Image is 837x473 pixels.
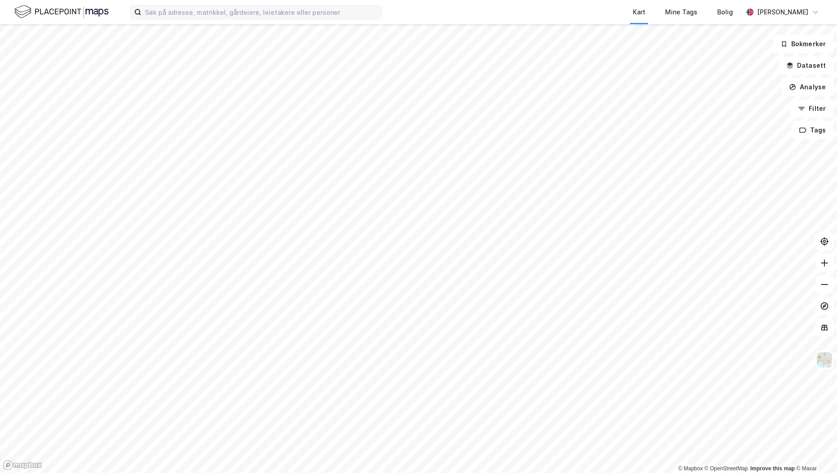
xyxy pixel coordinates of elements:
button: Datasett [779,57,833,74]
button: Filter [790,100,833,118]
div: Kart [633,7,645,18]
a: Mapbox [678,465,703,472]
img: Z [816,351,833,368]
div: [PERSON_NAME] [757,7,808,18]
div: Mine Tags [665,7,697,18]
button: Bokmerker [773,35,833,53]
button: Tags [792,121,833,139]
button: Analyse [781,78,833,96]
img: logo.f888ab2527a4732fd821a326f86c7f29.svg [14,4,109,20]
a: Mapbox homepage [3,460,42,470]
div: Bolig [717,7,733,18]
iframe: Chat Widget [792,430,837,473]
input: Søk på adresse, matrikkel, gårdeiere, leietakere eller personer [141,5,381,19]
div: Kontrollprogram for chat [792,430,837,473]
a: Improve this map [750,465,795,472]
a: OpenStreetMap [705,465,748,472]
